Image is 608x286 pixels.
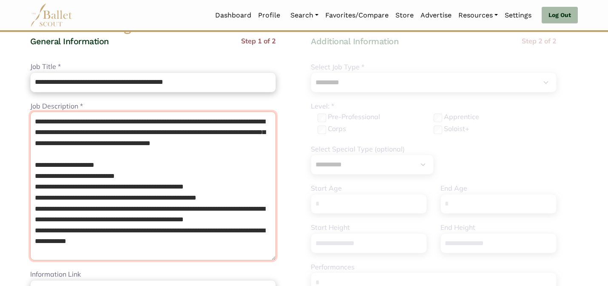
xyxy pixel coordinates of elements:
a: Profile [255,6,284,24]
p: Step 1 of 2 [241,36,276,47]
a: Advertise [417,6,455,24]
label: Job Title * [30,61,61,72]
a: Log Out [542,7,578,24]
a: Store [392,6,417,24]
a: Dashboard [212,6,255,24]
a: Search [287,6,322,24]
h4: General Information [30,36,109,47]
a: Settings [501,6,535,24]
a: Favorites/Compare [322,6,392,24]
label: Information Link [30,269,81,280]
label: Job Description * [30,101,83,112]
a: Resources [455,6,501,24]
